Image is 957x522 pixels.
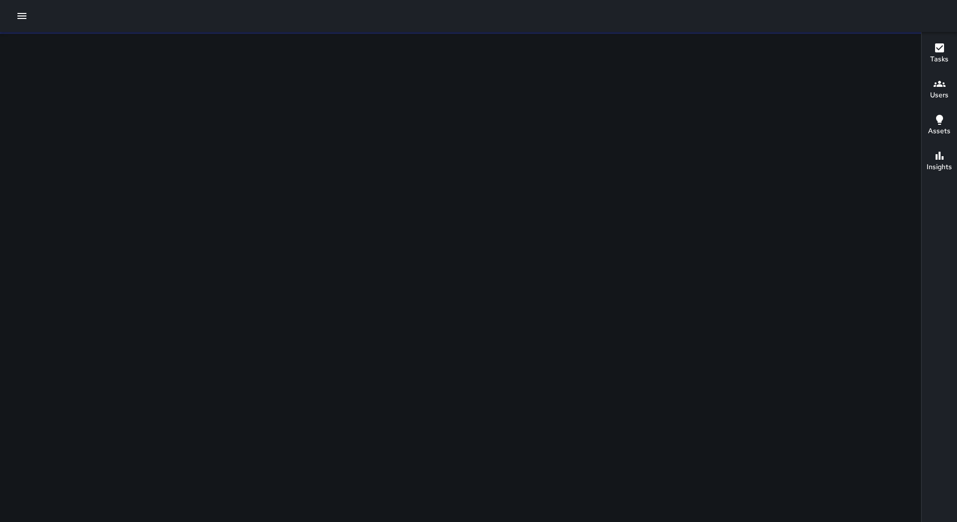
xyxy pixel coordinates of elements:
h6: Users [930,90,949,101]
button: Assets [922,108,957,144]
h6: Assets [928,126,951,137]
button: Users [922,72,957,108]
h6: Insights [927,162,952,173]
button: Tasks [922,36,957,72]
button: Insights [922,144,957,180]
h6: Tasks [930,54,949,65]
